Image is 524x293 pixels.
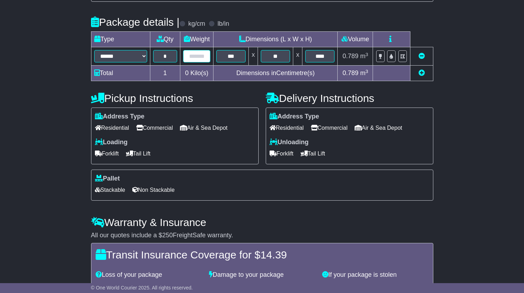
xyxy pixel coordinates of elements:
[180,122,228,133] span: Air & Sea Depot
[266,92,433,104] h4: Delivery Instructions
[95,175,120,183] label: Pallet
[95,184,125,195] span: Stackable
[185,69,189,77] span: 0
[213,66,338,81] td: Dimensions in Centimetre(s)
[135,282,151,289] span: 14.39
[126,148,151,159] span: Tail Lift
[311,122,348,133] span: Commercial
[96,282,429,290] div: For an extra $ you're fully covered for the amount of $ .
[91,32,150,47] td: Type
[249,47,258,66] td: x
[95,139,128,146] label: Loading
[366,69,368,74] sup: 3
[91,66,150,81] td: Total
[95,148,119,159] span: Forklift
[150,66,180,81] td: 1
[91,92,259,104] h4: Pickup Instructions
[180,32,213,47] td: Weight
[343,53,359,60] span: 0.789
[91,285,193,291] span: © One World Courier 2025. All rights reserved.
[95,122,129,133] span: Residential
[136,122,173,133] span: Commercial
[355,122,402,133] span: Air & Sea Depot
[270,122,304,133] span: Residential
[270,113,319,121] label: Address Type
[150,32,180,47] td: Qty
[418,69,425,77] a: Add new item
[360,53,368,60] span: m
[213,32,338,47] td: Dimensions (L x W x H)
[96,249,429,261] h4: Transit Insurance Coverage for $
[260,249,287,261] span: 14.39
[319,271,432,279] div: If your package is stolen
[132,184,175,195] span: Non Stackable
[343,69,359,77] span: 0.789
[205,271,319,279] div: Damage to your package
[217,20,229,28] label: lb/in
[92,271,205,279] div: Loss of your package
[293,47,302,66] td: x
[91,216,433,228] h4: Warranty & Insurance
[95,113,145,121] label: Address Type
[366,52,368,57] sup: 3
[270,148,294,159] span: Forklift
[180,66,213,81] td: Kilo(s)
[270,139,309,146] label: Unloading
[91,16,180,28] h4: Package details |
[162,232,173,239] span: 250
[188,20,205,28] label: kg/cm
[91,232,433,239] div: All our quotes include a $ FreightSafe warranty.
[360,69,368,77] span: m
[338,32,373,47] td: Volume
[301,148,325,159] span: Tail Lift
[418,53,425,60] a: Remove this item
[260,282,276,289] span: 1,000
